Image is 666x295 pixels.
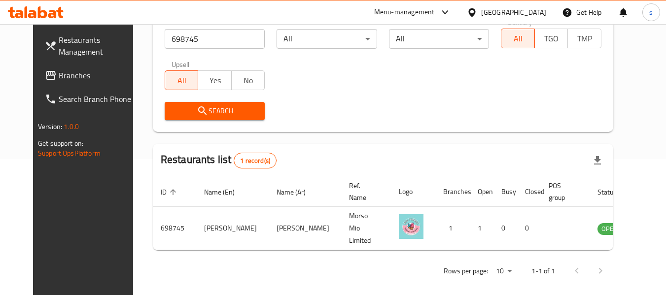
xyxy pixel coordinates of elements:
button: TMP [567,29,601,48]
span: OPEN [597,223,622,234]
td: 1 [470,207,493,250]
img: Mio Morso [399,214,423,239]
th: Open [470,177,493,207]
div: All [389,29,490,49]
span: No [236,73,261,88]
td: Morso Mio Limited [341,207,391,250]
span: Search Branch Phone [59,93,137,105]
th: Busy [493,177,517,207]
button: All [501,29,535,48]
td: [PERSON_NAME] [269,207,341,250]
span: Version: [38,120,62,133]
th: Closed [517,177,541,207]
a: Search Branch Phone [37,87,144,111]
input: Search for restaurant name or ID.. [165,29,265,49]
div: Total records count [234,153,277,168]
th: Branches [435,177,470,207]
p: 1-1 of 1 [531,265,555,277]
button: Search [165,102,265,120]
div: All [277,29,377,49]
span: 1.0.0 [64,120,79,133]
span: Status [597,186,630,198]
label: Upsell [172,61,190,67]
a: Branches [37,64,144,87]
button: No [231,70,265,90]
span: Branches [59,69,137,81]
span: All [505,32,531,46]
span: Name (En) [204,186,247,198]
span: ID [161,186,179,198]
div: Export file [586,149,609,172]
div: Menu-management [374,6,435,18]
td: 1 [435,207,470,250]
a: Restaurants Management [37,28,144,64]
div: [GEOGRAPHIC_DATA] [481,7,546,18]
th: Logo [391,177,435,207]
span: TMP [572,32,597,46]
span: POS group [549,180,578,203]
span: 1 record(s) [234,156,276,165]
td: [PERSON_NAME] [196,207,269,250]
span: Yes [202,73,228,88]
span: Search [173,105,257,117]
td: 0 [493,207,517,250]
span: Name (Ar) [277,186,318,198]
button: All [165,70,199,90]
td: 698745 [153,207,196,250]
span: s [649,7,653,18]
p: Rows per page: [444,265,488,277]
span: Ref. Name [349,180,379,203]
span: Get support on: [38,137,83,150]
div: Rows per page: [492,264,516,279]
span: All [169,73,195,88]
td: 0 [517,207,541,250]
span: Restaurants Management [59,34,137,58]
a: Support.OpsPlatform [38,147,101,160]
button: TGO [534,29,568,48]
button: Yes [198,70,232,90]
label: Delivery [508,19,532,26]
span: TGO [539,32,564,46]
h2: Restaurants list [161,152,277,168]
